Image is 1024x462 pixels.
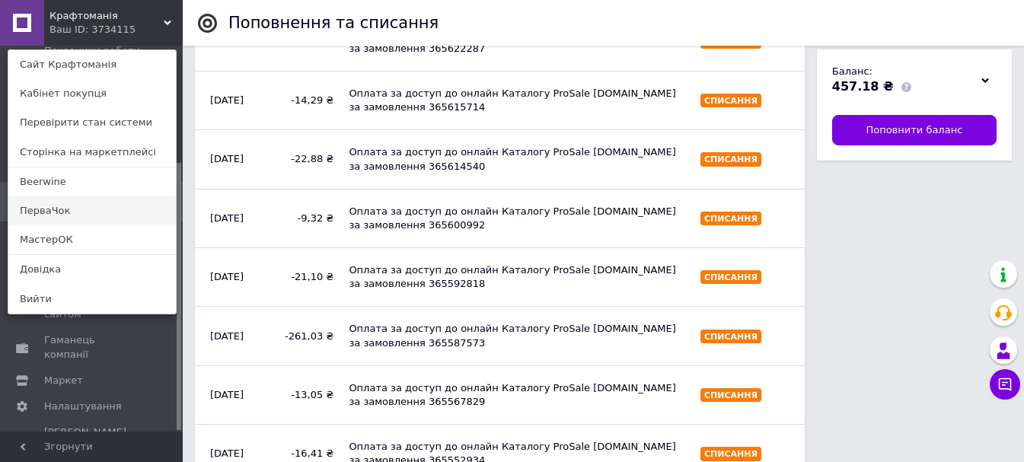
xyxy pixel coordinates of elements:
[341,138,693,180] div: Оплата за доступ до онлайн Каталогу ProSale [DOMAIN_NAME] за замовлення 365614540
[341,79,693,122] div: Оплата за доступ до онлайн Каталогу ProSale [DOMAIN_NAME] за замовлення 365615714
[8,108,176,137] a: Перевірити стан системи
[279,447,333,460] span: -16,41 ₴
[704,390,758,400] span: Списання
[704,449,758,459] span: Списання
[279,388,333,402] span: -13,05 ₴
[704,37,758,47] span: Списання
[832,115,997,145] a: Поповнити баланс
[228,15,439,31] div: Поповнення та списання
[832,79,894,94] span: 457.18 ₴
[8,167,176,196] a: Beerwine
[8,196,176,225] a: ПерваЧок
[866,123,962,137] span: Поповнити баланс
[341,197,693,240] div: Оплата за доступ до онлайн Каталогу ProSale [DOMAIN_NAME] за замовлення 365600992
[210,212,244,224] time: [DATE]
[341,256,693,298] div: Оплата за доступ до онлайн Каталогу ProSale [DOMAIN_NAME] за замовлення 365592818
[704,272,758,282] span: Списання
[8,285,176,314] a: Вийти
[990,369,1020,400] button: Чат з покупцем
[8,255,176,284] a: Довідка
[279,270,333,284] span: -21,10 ₴
[210,271,244,282] time: [DATE]
[210,330,244,342] time: [DATE]
[704,214,758,224] span: Списання
[8,79,176,108] a: Кабінет покупця
[210,448,244,459] time: [DATE]
[210,36,244,47] time: [DATE]
[832,65,872,77] span: Баланс:
[44,333,141,361] span: Гаманець компанії
[279,212,333,225] span: -9,32 ₴
[8,225,176,254] a: МастерОК
[341,374,693,416] div: Оплата за доступ до онлайн Каталогу ProSale [DOMAIN_NAME] за замовлення 365567829
[704,155,758,164] span: Списання
[49,9,164,23] span: Крафтоманія
[210,94,244,106] time: [DATE]
[44,400,122,413] span: Налаштування
[704,332,758,342] span: Списання
[279,94,333,107] span: -14,29 ₴
[210,153,244,164] time: [DATE]
[49,23,113,37] div: Ваш ID: 3734115
[8,138,176,167] a: Сторінка на маркетплейсі
[210,389,244,400] time: [DATE]
[341,314,693,357] div: Оплата за доступ до онлайн Каталогу ProSale [DOMAIN_NAME] за замовлення 365587573
[44,374,83,387] span: Маркет
[8,50,176,79] a: Сайт Крафтоманія
[279,152,333,166] span: -22,88 ₴
[704,96,758,106] span: Списання
[279,330,333,343] span: -261,03 ₴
